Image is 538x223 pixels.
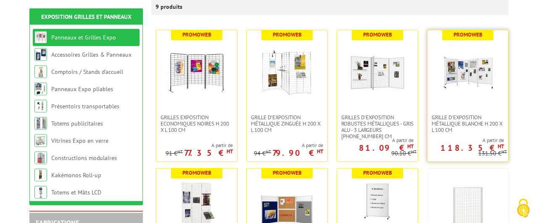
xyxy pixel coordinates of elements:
[454,31,483,38] b: Promoweb
[34,134,47,147] img: Vitrines Expo en verre
[438,43,497,102] img: Grille d'exposition métallique blanche H 200 x L 100 cm
[427,114,508,133] a: Grille d'exposition métallique blanche H 200 x L 100 cm
[34,186,47,199] img: Totems et Mâts LCD
[51,68,123,76] a: Comptoirs / Stands d'accueil
[34,117,47,130] img: Totems publicitaires
[247,114,327,133] a: Grille d'exposition métallique Zinguée H 200 x L 100 cm
[363,169,392,176] b: Promoweb
[177,149,183,155] sup: HT
[51,34,116,41] a: Panneaux et Grilles Expo
[184,150,233,155] p: 77.35 €
[254,150,271,157] p: 94 €
[51,171,101,179] a: Kakémonos Roll-up
[51,154,117,162] a: Constructions modulaires
[272,150,323,155] p: 79.90 €
[341,114,414,139] span: Grilles d'exposition robustes métalliques - gris alu - 3 largeurs [PHONE_NUMBER] cm
[51,120,103,127] a: Totems publicitaires
[34,169,47,181] img: Kakémonos Roll-up
[51,102,119,110] a: Présentoirs transportables
[337,137,414,144] span: A partir de
[182,169,211,176] b: Promoweb
[317,148,323,155] sup: HT
[254,142,323,149] span: A partir de
[51,137,108,144] a: Vitrines Expo en verre
[337,114,418,139] a: Grilles d'exposition robustes métalliques - gris alu - 3 largeurs [PHONE_NUMBER] cm
[513,198,534,219] img: Cookies (fenêtre modale)
[51,51,132,58] a: Accessoires Grilles & Panneaux
[167,43,226,102] img: Grilles Exposition Economiques Noires H 200 x L 100 cm
[51,189,101,196] a: Totems et Mâts LCD
[427,137,504,144] span: A partir de
[156,114,237,133] a: Grilles Exposition Economiques Noires H 200 x L 100 cm
[34,31,47,44] img: Panneaux et Grilles Expo
[258,43,316,102] img: Grille d'exposition métallique Zinguée H 200 x L 100 cm
[34,66,47,78] img: Comptoirs / Stands d'accueil
[432,114,504,133] span: Grille d'exposition métallique blanche H 200 x L 100 cm
[161,114,233,133] span: Grilles Exposition Economiques Noires H 200 x L 100 cm
[407,143,414,150] sup: HT
[34,48,47,61] img: Accessoires Grilles & Panneaux
[166,150,183,157] p: 91 €
[34,152,47,164] img: Constructions modulaires
[498,143,504,150] sup: HT
[182,31,211,38] b: Promoweb
[348,43,407,102] img: Grilles d'exposition robustes métalliques - gris alu - 3 largeurs 70-100-120 cm
[501,149,507,155] sup: HT
[509,194,538,223] button: Cookies (fenêtre modale)
[51,85,113,93] a: Panneaux Expo pliables
[41,13,132,21] a: Exposition Grilles et Panneaux
[478,150,507,157] p: 131.50 €
[411,149,417,155] sup: HT
[363,31,392,38] b: Promoweb
[391,150,417,157] p: 90.10 €
[34,83,47,95] img: Panneaux Expo pliables
[227,148,233,155] sup: HT
[273,169,302,176] b: Promoweb
[266,149,271,155] sup: HT
[359,145,414,150] p: 81.09 €
[273,31,302,38] b: Promoweb
[166,142,233,149] span: A partir de
[251,114,323,133] span: Grille d'exposition métallique Zinguée H 200 x L 100 cm
[440,145,504,150] p: 118.35 €
[34,100,47,113] img: Présentoirs transportables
